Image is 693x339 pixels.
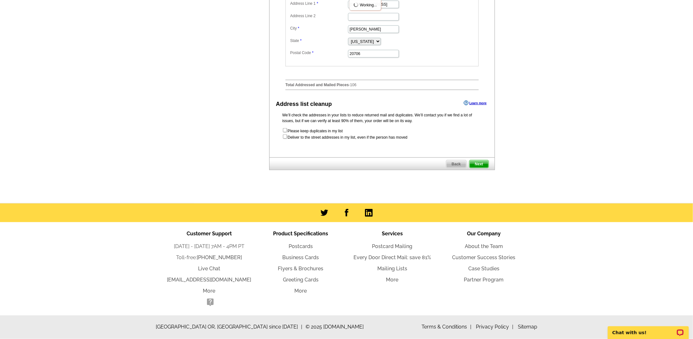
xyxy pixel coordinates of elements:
label: Address Line 1 [290,1,347,6]
span: © 2025 [DOMAIN_NAME] [305,323,364,331]
a: Partner Program [464,277,504,283]
span: Next [470,160,489,168]
form: Please keep duplicates in my list Deliver to the street addresses in my list, even if the person ... [282,128,482,140]
a: More [295,288,307,294]
span: Customer Support [187,231,232,237]
a: Live Chat [198,266,220,272]
span: Product Specifications [273,231,328,237]
a: [EMAIL_ADDRESS][DOMAIN_NAME] [167,277,251,283]
a: Mailing Lists [377,266,407,272]
a: Privacy Policy [476,324,513,330]
label: Postal Code [290,50,347,56]
a: Terms & Conditions [422,324,471,330]
label: State [290,38,347,44]
a: Greeting Cards [283,277,319,283]
iframe: LiveChat chat widget [604,319,693,339]
span: Our Company [467,231,501,237]
a: More [203,288,216,294]
span: Back [446,160,466,168]
a: Postcard Mailing [372,243,413,249]
p: We’ll check the addresses in your lists to reduce returned mail and duplicates. We’ll contact you... [282,112,482,124]
label: City [290,25,347,31]
a: Customer Success Stories [452,254,516,260]
a: Case Studies [468,266,499,272]
strong: Total Addressed and Mailed Pieces [285,83,349,87]
a: Postcards [289,243,313,249]
label: Address Line 2 [290,13,347,19]
a: Sitemap [518,324,537,330]
li: [DATE] - [DATE] 7AM - 4PM PT [163,243,255,250]
a: Flyers & Brochures [278,266,324,272]
span: [GEOGRAPHIC_DATA] OR, [GEOGRAPHIC_DATA] since [DATE] [156,323,302,331]
li: Toll-free: [163,254,255,261]
span: 106 [350,83,356,87]
div: Address list cleanup [276,100,332,108]
img: loading... [353,2,359,7]
a: Back [446,160,467,168]
a: More [386,277,399,283]
a: About the Team [465,243,503,249]
a: [PHONE_NUMBER] [197,254,242,260]
span: Services [382,231,403,237]
a: Every Door Direct Mail: save 81% [353,254,431,260]
a: Learn more [464,100,487,106]
a: Business Cards [283,254,319,260]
